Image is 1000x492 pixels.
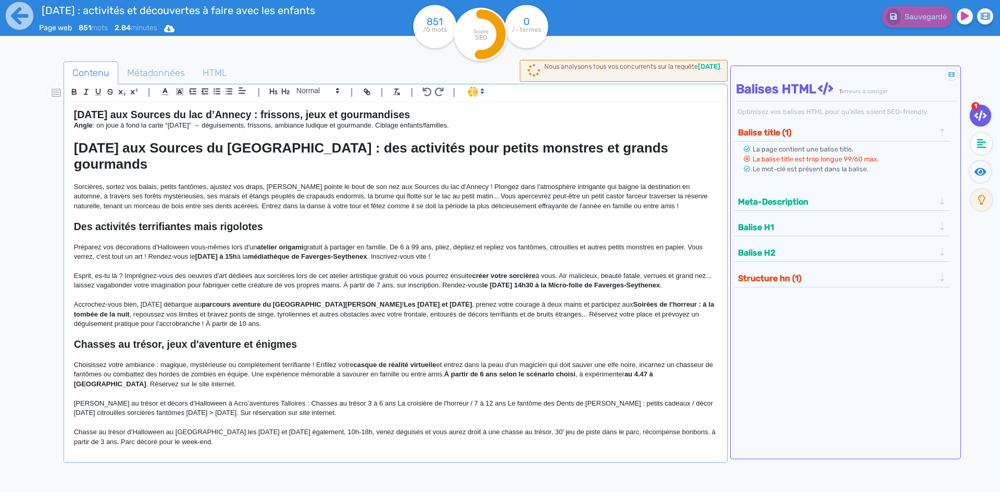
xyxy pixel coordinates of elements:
[79,23,91,32] b: 851
[74,300,717,329] p: Accrochez-vous bien, [DATE] débarque au ! , prenez votre courage à deux mains et participez aux ,...
[735,270,938,287] button: Structure hn (1)
[74,182,717,211] p: Sorcières, sortez vos balais, petits fantômes, ajustez vos draps, [PERSON_NAME] pointe le bout de...
[202,300,402,308] strong: parcours aventure du [GEOGRAPHIC_DATA][PERSON_NAME]
[115,23,131,32] b: 2.84
[753,165,868,173] span: Le mot-clé est présent dans la balise.
[735,244,938,261] button: Balise H2
[427,16,443,28] tspan: 851
[698,62,720,70] b: [DATE]
[115,23,157,32] span: minutes
[735,124,949,141] div: Balise title (1)
[381,85,383,99] span: |
[64,59,118,87] span: Contenu
[523,16,530,28] tspan: 0
[905,12,947,21] span: Sauvegardé
[195,253,237,260] strong: [DATE] à 15h
[354,361,436,369] strong: casque de réalité virtuelle
[753,155,879,163] span: La balise title est trop longue 99/60 max.
[404,300,472,308] strong: Les [DATE] et [DATE]
[74,300,716,318] strong: Soirées de l'horreur : à la tombée de la nuit
[74,140,672,172] strong: [DATE] aux Sources du [GEOGRAPHIC_DATA] : des activités pour petits monstres et grands gourmands
[482,281,660,289] strong: le [DATE] 14h30 à la Micro-folie de Faverges-Seythenex
[473,28,489,35] tspan: Score
[74,221,263,232] strong: Des activités terrifiantes mais rigolotes
[753,145,853,153] span: La page contient une balise title.
[882,6,953,28] button: Sauvegardé
[74,121,717,130] p: : on joue à fond la carte “[DATE]” → déguisements, frissons, ambiance ludique et gourmande. Cibla...
[971,102,980,110] span: 1
[472,272,535,280] strong: créer votre sorcière
[410,85,413,99] span: |
[735,193,949,210] div: Meta-Description
[79,23,108,32] span: mots
[444,370,576,378] strong: À partir de 6 ans selon le scénario choisi
[544,61,722,80] div: Nous analysons tous vos concurrents sur la requête .
[74,399,717,418] p: [PERSON_NAME] au trésor et décors d’Halloween à Acro’aventures Talloires : Chasses au trésor 3 à ...
[64,61,118,85] a: Contenu
[735,124,938,141] button: Balise title (1)
[74,243,717,262] p: Préparez vos décorations d'Halloween vous-mêmes lors d'un gratuit à partager en famille. De 6 à 9...
[74,109,410,120] strong: [DATE] aux Sources du lac d’Annecy : frissons, jeux et gourmandises
[351,85,353,99] span: |
[248,253,367,260] strong: médiathèque de Faverges-Seythenex
[735,219,949,236] div: Balise H1
[119,59,193,87] span: Métadonnées
[194,59,235,87] span: HTML
[735,193,938,210] button: Meta-Description
[512,26,541,33] tspan: /- termes
[735,219,938,236] button: Balise H1
[39,23,72,32] span: Page web
[257,243,304,251] strong: atelier origami
[194,61,236,85] a: HTML
[74,271,717,291] p: Esprit, es-tu là ? Imprégnez-vous des oeuvres d'art dédiées aux sorcières lors de cet atelier art...
[74,121,93,129] strong: Angle
[235,84,249,97] span: Aligment
[148,85,151,99] span: |
[475,33,487,41] tspan: SEO
[453,85,455,99] span: |
[735,244,949,261] div: Balise H2
[74,427,717,447] p: Chasse au trésor d’Halloween au [GEOGRAPHIC_DATA] les [DATE] et [DATE] également, 10h-18h, venez ...
[118,61,194,85] a: Métadonnées
[74,360,717,389] p: Choisissez votre ambiance : magique, mystérieuse ou complétement terrifiante ! Enfilez votre et e...
[423,26,447,33] tspan: /0 mots
[842,88,888,95] span: erreurs à corriger
[736,82,958,97] h4: Balises HTML
[74,338,297,350] strong: Chasses au trésor, jeux d'aventure et énigmes
[839,88,842,95] span: 1
[74,370,655,387] strong: au 4.47 à [GEOGRAPHIC_DATA]
[39,2,339,19] input: title
[735,270,949,287] div: Structure hn (1)
[736,107,958,117] div: Optimisez vos balises HTML pour qu’elles soient SEO-friendly.
[463,85,488,98] span: I.Assistant
[257,85,260,99] span: |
